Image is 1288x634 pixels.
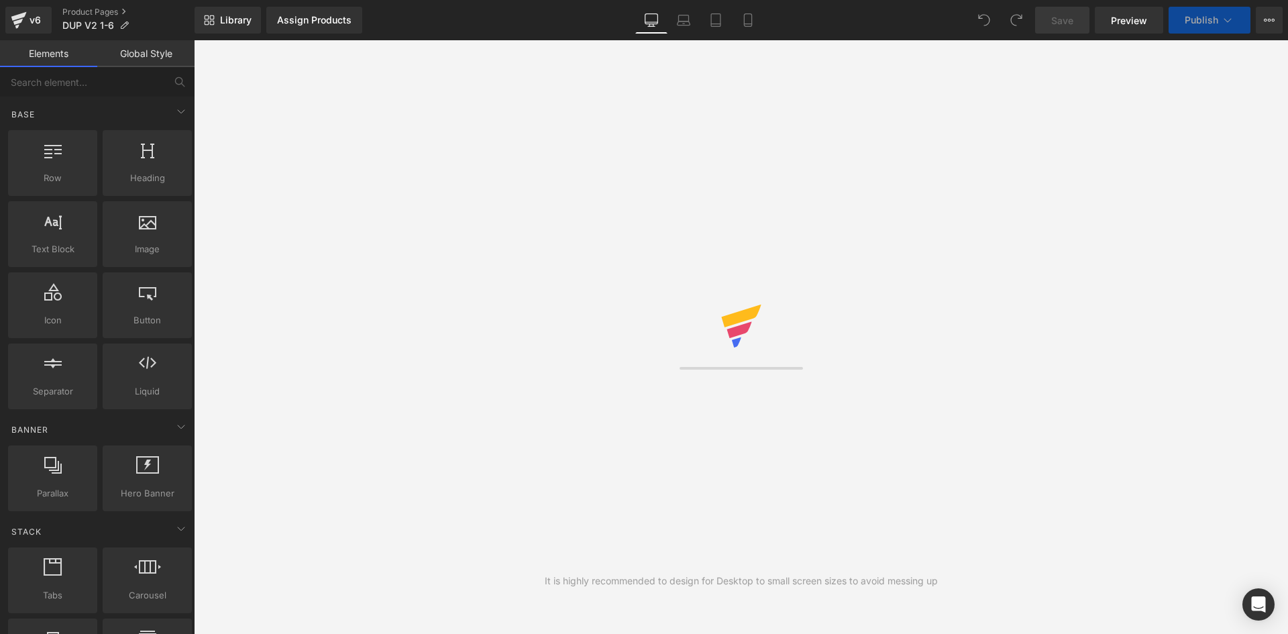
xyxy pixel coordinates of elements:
span: Liquid [107,384,188,399]
div: It is highly recommended to design for Desktop to small screen sizes to avoid messing up [545,574,938,588]
button: Undo [971,7,998,34]
div: Open Intercom Messenger [1242,588,1275,621]
button: More [1256,7,1283,34]
a: New Library [195,7,261,34]
span: Publish [1185,15,1218,25]
a: v6 [5,7,52,34]
span: Banner [10,423,50,436]
span: Text Block [12,242,93,256]
span: Stack [10,525,43,538]
a: Laptop [667,7,700,34]
a: Tablet [700,7,732,34]
a: Mobile [732,7,764,34]
button: Redo [1003,7,1030,34]
span: Save [1051,13,1073,28]
a: Preview [1095,7,1163,34]
div: Assign Products [277,15,352,25]
span: Parallax [12,486,93,500]
span: Preview [1111,13,1147,28]
span: Hero Banner [107,486,188,500]
span: Base [10,108,36,121]
button: Publish [1169,7,1250,34]
span: Row [12,171,93,185]
span: Separator [12,384,93,399]
span: Heading [107,171,188,185]
span: Tabs [12,588,93,602]
span: DUP V2 1-6 [62,20,114,31]
span: Library [220,14,252,26]
div: v6 [27,11,44,29]
span: Icon [12,313,93,327]
a: Product Pages [62,7,195,17]
a: Global Style [97,40,195,67]
span: Image [107,242,188,256]
a: Desktop [635,7,667,34]
span: Button [107,313,188,327]
span: Carousel [107,588,188,602]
